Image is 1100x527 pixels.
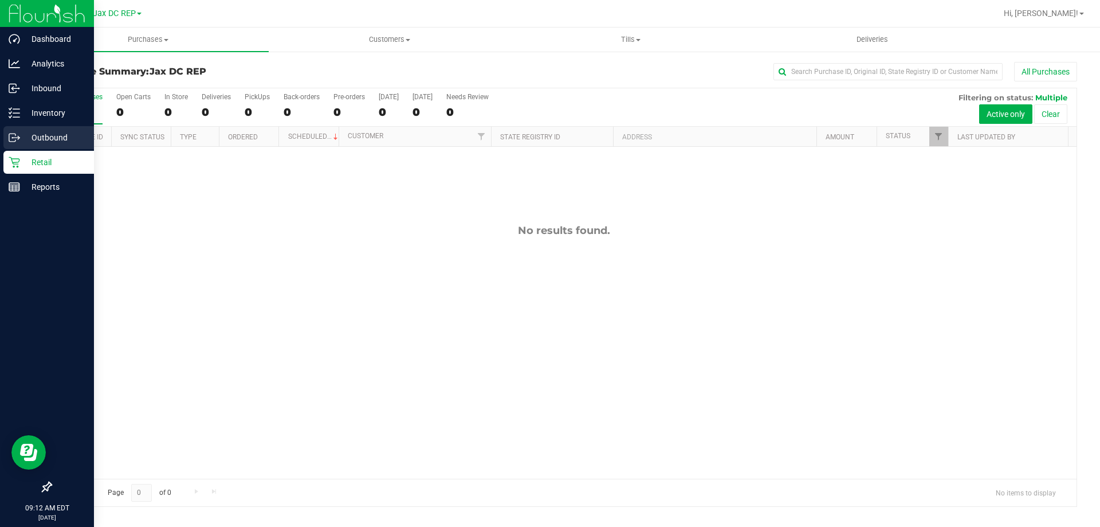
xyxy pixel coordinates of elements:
[20,180,89,194] p: Reports
[613,127,816,147] th: Address
[98,484,180,502] span: Page of 0
[245,106,270,119] div: 0
[269,28,510,52] a: Customers
[773,63,1003,80] input: Search Purchase ID, Original ID, State Registry ID or Customer Name...
[164,106,188,119] div: 0
[841,34,903,45] span: Deliveries
[446,106,489,119] div: 0
[228,133,258,141] a: Ordered
[50,67,392,77] h3: Purchase Summary:
[20,155,89,169] p: Retail
[979,104,1032,124] button: Active only
[500,133,560,141] a: State Registry ID
[9,58,20,69] inline-svg: Analytics
[1035,93,1067,102] span: Multiple
[269,34,509,45] span: Customers
[245,93,270,101] div: PickUps
[348,132,383,140] a: Customer
[9,107,20,119] inline-svg: Inventory
[202,106,231,119] div: 0
[11,435,46,470] iframe: Resource center
[5,503,89,513] p: 09:12 AM EDT
[886,132,910,140] a: Status
[929,127,948,146] a: Filter
[20,106,89,120] p: Inventory
[20,81,89,95] p: Inbound
[510,28,751,52] a: Tills
[9,33,20,45] inline-svg: Dashboard
[20,57,89,71] p: Analytics
[9,132,20,143] inline-svg: Outbound
[9,83,20,94] inline-svg: Inbound
[333,106,365,119] div: 0
[284,106,320,119] div: 0
[446,93,489,101] div: Needs Review
[412,93,433,101] div: [DATE]
[958,93,1033,102] span: Filtering on status:
[288,132,340,140] a: Scheduled
[284,93,320,101] div: Back-orders
[412,106,433,119] div: 0
[1004,9,1078,18] span: Hi, [PERSON_NAME]!
[20,131,89,145] p: Outbound
[333,93,365,101] div: Pre-orders
[27,28,269,52] a: Purchases
[379,93,399,101] div: [DATE]
[164,93,188,101] div: In Store
[116,106,151,119] div: 0
[472,127,491,146] a: Filter
[987,484,1065,501] span: No items to display
[5,513,89,522] p: [DATE]
[120,133,164,141] a: Sync Status
[93,9,136,18] span: Jax DC REP
[9,157,20,168] inline-svg: Retail
[379,106,399,119] div: 0
[752,28,993,52] a: Deliveries
[510,34,751,45] span: Tills
[150,66,206,77] span: Jax DC REP
[27,34,269,45] span: Purchases
[20,32,89,46] p: Dashboard
[9,181,20,193] inline-svg: Reports
[826,133,854,141] a: Amount
[180,133,197,141] a: Type
[202,93,231,101] div: Deliveries
[116,93,151,101] div: Open Carts
[1034,104,1067,124] button: Clear
[51,224,1077,237] div: No results found.
[957,133,1015,141] a: Last Updated By
[1014,62,1077,81] button: All Purchases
